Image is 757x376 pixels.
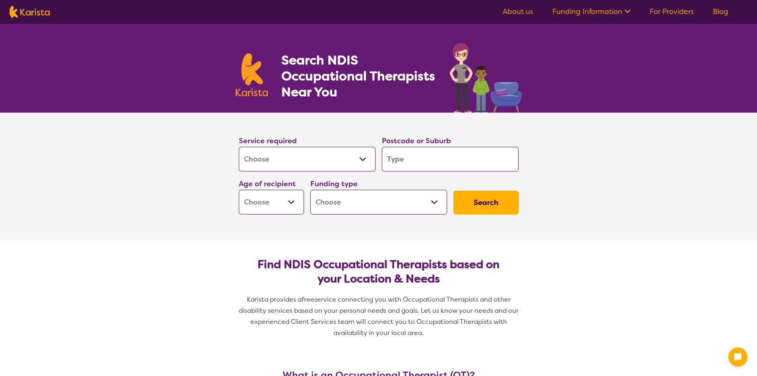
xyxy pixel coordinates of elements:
a: For Providers [650,7,694,16]
span: free [302,295,314,304]
h2: Find NDIS Occupational Therapists based on your Location & Needs [245,257,512,286]
input: Type [382,147,519,171]
img: Karista logo [10,6,50,18]
label: Age of recipient [239,179,296,189]
img: Karista logo [236,53,268,96]
a: Funding Information [552,7,631,16]
span: Karista provides a [247,295,302,304]
button: Search [453,191,519,214]
a: Blog [713,7,728,16]
h1: Search NDIS Occupational Therapists Near You [281,52,436,100]
img: occupational-therapy [450,43,522,113]
a: About us [503,7,533,16]
span: service connecting you with Occupational Therapists and other disability services based on your p... [239,295,520,337]
label: Service required [239,136,297,146]
label: Postcode or Suburb [382,136,451,146]
label: Funding type [310,179,358,189]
